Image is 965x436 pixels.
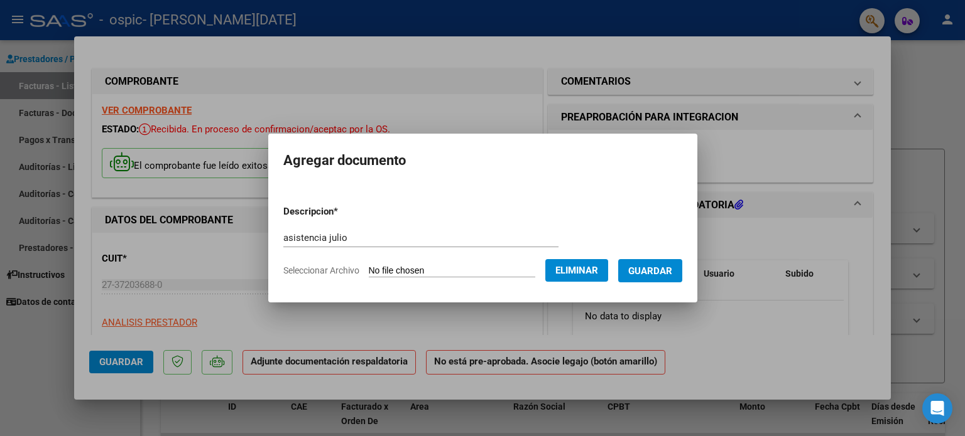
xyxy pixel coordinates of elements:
[922,393,952,423] div: Open Intercom Messenger
[618,259,682,282] button: Guardar
[545,259,608,282] button: Eliminar
[628,265,672,277] span: Guardar
[283,205,403,219] p: Descripcion
[283,149,682,173] h2: Agregar documento
[283,265,359,275] span: Seleccionar Archivo
[555,265,598,276] span: Eliminar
